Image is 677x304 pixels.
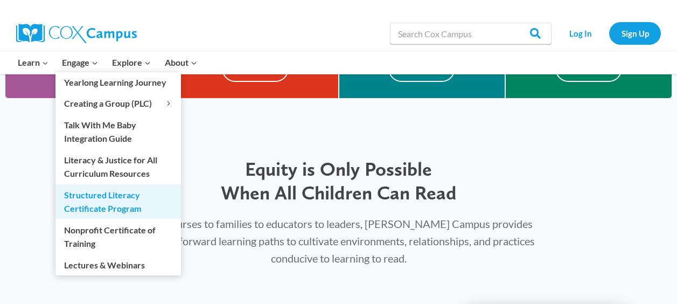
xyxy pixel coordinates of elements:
button: Child menu of Learn [11,51,55,74]
button: Child menu of Explore [105,51,158,74]
button: Child menu of Engage [55,51,106,74]
p: From nurses to families to educators to leaders, [PERSON_NAME] Campus provides straightforward le... [130,215,547,267]
button: Child menu of Creating a Group (PLC) [55,93,181,114]
a: Literacy & Justice for All Curriculum Resources [55,149,181,184]
a: Sign Up [609,22,661,44]
span: Equity is Only Possible When All Children Can Read [221,157,457,204]
a: Structured Literacy Certificate Program [55,184,181,219]
img: Cox Campus [16,24,137,43]
a: Log In [557,22,604,44]
a: Yearlong Learning Journey [55,72,181,93]
a: Talk With Me Baby Integration Guide [55,114,181,149]
button: Child menu of About [158,51,204,74]
a: Lectures & Webinars [55,254,181,275]
nav: Primary Navigation [11,51,204,74]
input: Search Cox Campus [390,23,552,44]
nav: Secondary Navigation [557,22,661,44]
a: Nonprofit Certificate of Training [55,219,181,254]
